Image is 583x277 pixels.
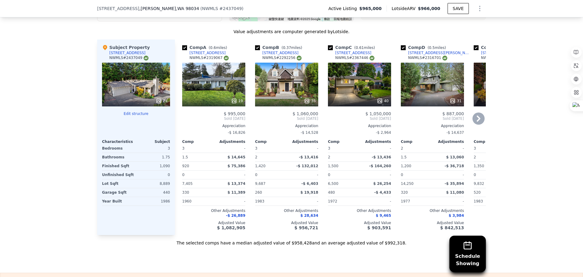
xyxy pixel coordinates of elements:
[144,56,148,61] img: NWMLS Logo
[401,116,464,121] span: Sold [DATE]
[328,173,330,177] span: 0
[374,190,391,195] span: -$ 4,433
[102,111,170,116] button: Edit structure
[300,190,318,195] span: $ 19,918
[401,50,471,55] a: [STREET_ADDRESS][PERSON_NAME][PERSON_NAME]
[189,50,226,55] div: [STREET_ADDRESS]
[200,5,244,12] div: ( )
[361,171,391,179] div: -
[328,139,360,144] div: Comp
[401,182,414,186] span: 14,250
[262,50,298,55] div: [STREET_ADDRESS]
[302,182,318,186] span: -$ 6,403
[137,162,170,170] div: 1,090
[137,197,170,206] div: 1986
[352,46,377,50] span: ( miles)
[361,197,391,206] div: -
[102,139,136,144] div: Characteristics
[227,155,245,159] span: $ 14,645
[255,197,285,206] div: 1983
[418,6,440,11] span: $966,000
[328,44,377,50] div: Comp C
[97,235,486,246] div: The selected comps have a median adjusted value of $958,428 and an average adjusted value of $992...
[434,171,464,179] div: -
[474,2,486,15] button: Show Options
[297,56,302,61] img: NWMLS Logo
[136,139,170,144] div: Subject
[226,213,245,218] span: -$ 26,889
[445,182,464,186] span: -$ 35,894
[189,55,229,61] div: NWMLS # 2319067
[301,130,318,135] span: -$ 14,528
[401,197,431,206] div: 1977
[206,46,229,50] span: ( miles)
[328,164,338,168] span: 1,500
[474,44,523,50] div: Comp E
[227,164,245,168] span: $ 75,386
[182,153,213,161] div: 1.5
[408,50,471,55] div: [STREET_ADDRESS][PERSON_NAME][PERSON_NAME]
[440,225,464,230] span: $ 842,513
[401,190,408,195] span: 320
[360,139,391,144] div: Adjustments
[182,182,193,186] span: 7,405
[448,3,469,14] button: SAVE
[227,190,245,195] span: $ 11,389
[304,98,316,104] div: 35
[481,55,520,61] div: NWMLS # 2436261
[372,155,391,159] span: -$ 13,436
[335,50,371,55] div: [STREET_ADDRESS]
[446,155,464,159] span: $ 13,060
[445,164,464,168] span: -$ 36,718
[288,144,318,153] div: -
[202,6,218,11] span: NWMLS
[102,144,135,153] div: Bedrooms
[328,190,335,195] span: 480
[137,153,170,161] div: 1.75
[324,17,330,21] a: 條款 (在新分頁中開啟)
[401,123,464,128] div: Appreciation
[137,179,170,188] div: 8,889
[255,44,305,50] div: Comp B
[328,208,391,213] div: Other Adjustments
[255,182,265,186] span: 9,687
[401,164,411,168] span: 1,200
[474,190,481,195] span: 520
[401,208,464,213] div: Other Adjustments
[182,197,213,206] div: 1960
[214,139,245,144] div: Adjustments
[376,130,391,135] span: -$ 2,964
[288,197,318,206] div: -
[182,208,245,213] div: Other Adjustments
[401,220,464,225] div: Adjusted Value
[392,5,418,12] span: Lotside ARV
[328,220,391,225] div: Adjusted Value
[328,5,359,12] span: Active Listing
[255,220,318,225] div: Adjusted Value
[215,144,245,153] div: -
[227,182,245,186] span: $ 13,374
[102,44,150,50] div: Subject Property
[299,155,318,159] span: -$ 13,416
[365,111,391,116] span: $ 1,050,000
[231,98,243,104] div: 19
[442,111,464,116] span: $ 887,000
[373,182,391,186] span: $ 26,254
[255,173,257,177] span: 0
[328,182,338,186] span: 6,500
[210,46,216,50] span: 0.6
[182,190,189,195] span: 330
[401,146,403,151] span: 2
[182,146,185,151] span: 3
[295,225,318,230] span: $ 956,721
[102,153,135,161] div: Bathrooms
[255,116,318,121] span: Sold [DATE]
[450,98,462,104] div: 31
[269,17,284,21] button: 鍵盤快速鍵
[255,146,257,151] span: 3
[97,5,139,12] span: [STREET_ADDRESS]
[182,50,226,55] a: [STREET_ADDRESS]
[137,171,170,179] div: 0
[367,225,391,230] span: $ 903,591
[474,182,484,186] span: 9,832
